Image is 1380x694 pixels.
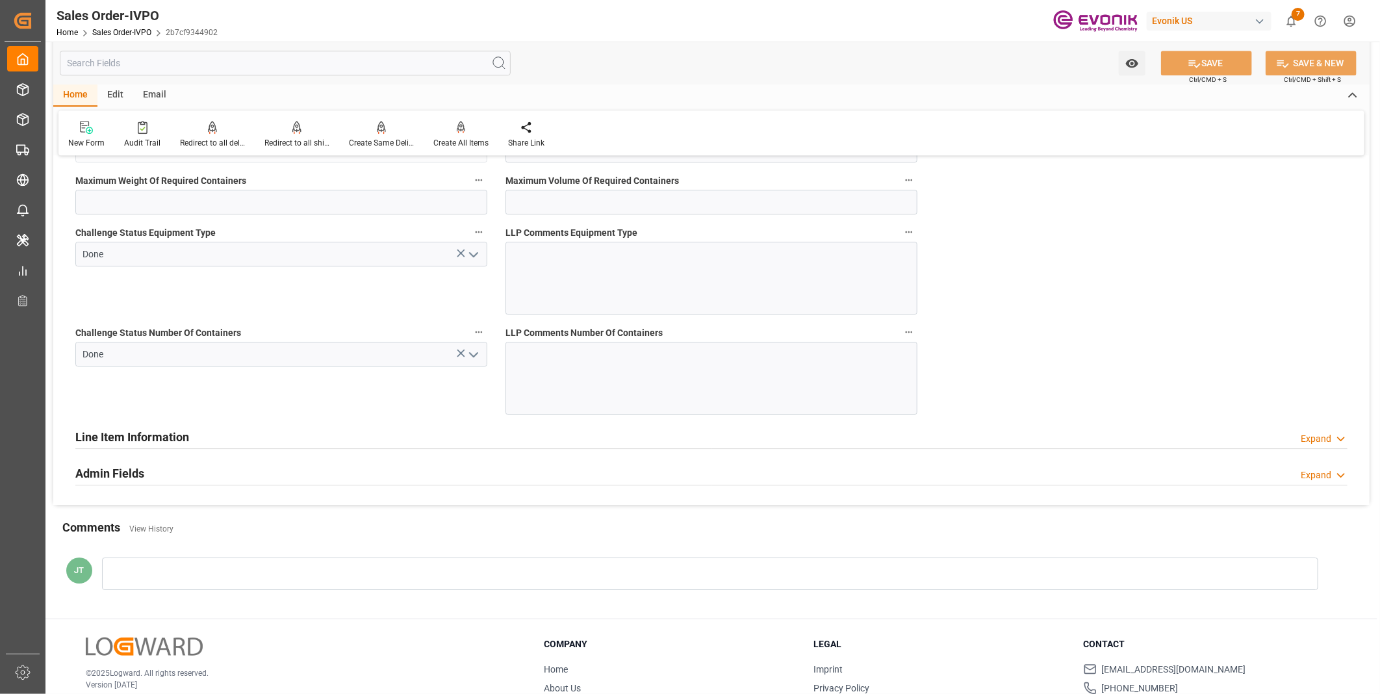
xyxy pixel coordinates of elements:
[1147,8,1277,33] button: Evonik US
[463,244,483,264] button: open menu
[901,324,917,341] button: LLP Comments Number Of Containers
[1189,75,1227,84] span: Ctrl/CMD + S
[470,224,487,240] button: Challenge Status Equipment Type
[813,664,843,675] a: Imprint
[264,137,329,149] div: Redirect to all shipments
[1161,51,1252,75] button: SAVE
[62,519,120,536] h2: Comments
[901,224,917,240] button: LLP Comments Equipment Type
[544,664,568,675] a: Home
[53,84,97,107] div: Home
[505,326,663,340] span: LLP Comments Number Of Containers
[813,683,869,693] a: Privacy Policy
[1119,51,1145,75] button: open menu
[124,137,160,149] div: Audit Trail
[97,84,133,107] div: Edit
[86,667,511,679] p: © 2025 Logward. All rights reserved.
[1301,469,1331,482] div: Expand
[1292,8,1305,21] span: 7
[1306,6,1335,36] button: Help Center
[86,679,511,691] p: Version [DATE]
[86,637,203,656] img: Logward Logo
[75,226,216,240] span: Challenge Status Equipment Type
[470,172,487,188] button: Maximum Weight Of Required Containers
[1301,432,1331,446] div: Expand
[60,51,511,75] input: Search Fields
[129,524,173,533] a: View History
[433,137,489,149] div: Create All Items
[544,683,581,693] a: About Us
[901,172,917,188] button: Maximum Volume Of Required Containers
[75,174,246,188] span: Maximum Weight Of Required Containers
[470,324,487,341] button: Challenge Status Number Of Containers
[68,137,105,149] div: New Form
[1266,51,1357,75] button: SAVE & NEW
[1102,663,1246,676] span: [EMAIL_ADDRESS][DOMAIN_NAME]
[1147,12,1271,31] div: Evonik US
[1277,6,1306,36] button: show 7 new notifications
[349,137,414,149] div: Create Same Delivery Date
[92,28,151,37] a: Sales Order-IVPO
[180,137,245,149] div: Redirect to all deliveries
[133,84,176,107] div: Email
[57,6,218,25] div: Sales Order-IVPO
[75,326,241,340] span: Challenge Status Number Of Containers
[1053,10,1138,32] img: Evonik-brand-mark-Deep-Purple-RGB.jpeg_1700498283.jpeg
[508,137,544,149] div: Share Link
[1284,75,1341,84] span: Ctrl/CMD + Shift + S
[75,428,189,446] h2: Line Item Information
[463,344,483,365] button: open menu
[544,637,797,651] h3: Company
[505,174,679,188] span: Maximum Volume Of Required Containers
[505,226,637,240] span: LLP Comments Equipment Type
[1084,637,1337,651] h3: Contact
[57,28,78,37] a: Home
[75,565,84,575] span: JT
[813,637,1067,651] h3: Legal
[75,465,144,482] h2: Admin Fields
